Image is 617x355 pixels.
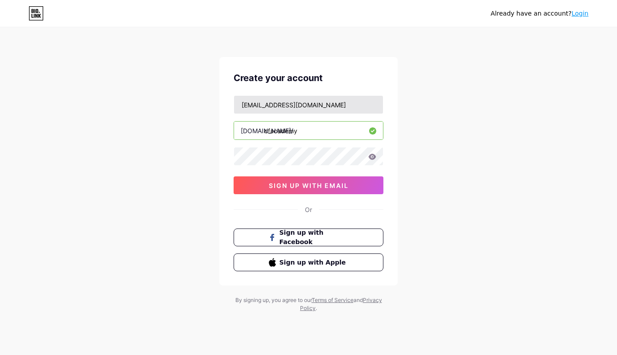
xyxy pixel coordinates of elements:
a: Terms of Service [312,297,354,303]
div: By signing up, you agree to our and . [233,296,384,312]
div: Or [305,205,312,214]
div: [DOMAIN_NAME]/ [241,126,293,135]
button: Sign up with Facebook [234,229,383,246]
input: Email [234,96,383,114]
div: Already have an account? [491,9,588,18]
span: sign up with email [269,182,349,189]
span: Sign up with Facebook [280,228,349,247]
button: sign up with email [234,176,383,194]
span: Sign up with Apple [280,258,349,267]
div: Create your account [234,71,383,85]
input: username [234,122,383,139]
a: Login [572,10,588,17]
button: Sign up with Apple [234,253,383,271]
